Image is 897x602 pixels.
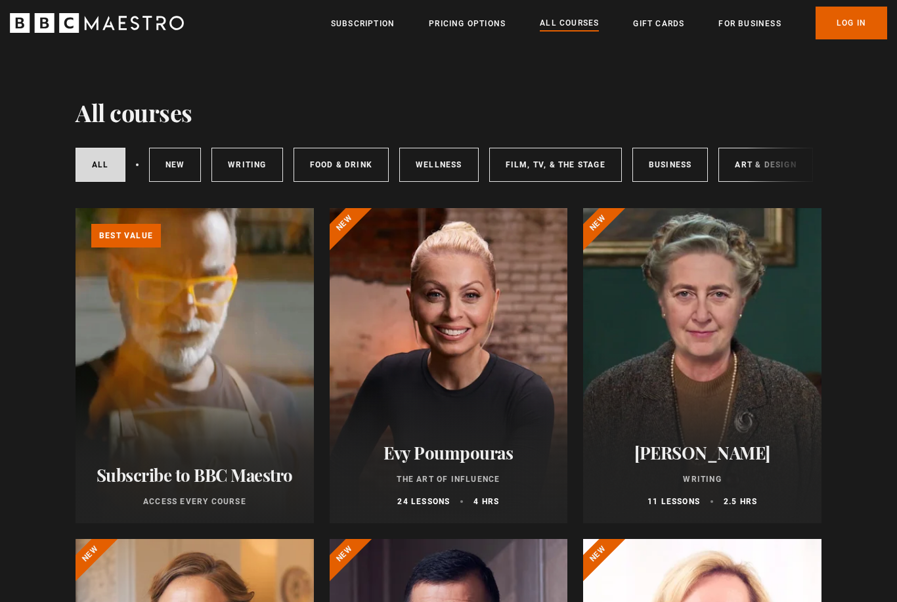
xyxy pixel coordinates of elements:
svg: BBC Maestro [10,13,184,33]
a: [PERSON_NAME] Writing 11 lessons 2.5 hrs New [583,208,821,523]
a: New [149,148,202,182]
p: Writing [599,473,806,485]
nav: Primary [331,7,887,39]
a: Subscription [331,17,395,30]
h2: Evy Poumpouras [345,442,552,463]
a: Business [632,148,709,182]
a: All Courses [540,16,599,31]
a: Pricing Options [429,17,506,30]
a: Film, TV, & The Stage [489,148,622,182]
a: Evy Poumpouras The Art of Influence 24 lessons 4 hrs New [330,208,568,523]
a: Writing [211,148,282,182]
a: Log In [816,7,887,39]
a: Gift Cards [633,17,684,30]
a: Wellness [399,148,479,182]
p: 11 lessons [647,496,700,507]
p: 4 hrs [473,496,499,507]
a: Art & Design [718,148,812,182]
a: For business [718,17,781,30]
h2: [PERSON_NAME] [599,442,806,463]
h1: All courses [76,98,192,126]
a: All [76,148,125,182]
p: The Art of Influence [345,473,552,485]
p: 2.5 hrs [724,496,757,507]
p: Best value [91,224,161,247]
a: Food & Drink [294,148,389,182]
p: 24 lessons [397,496,450,507]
